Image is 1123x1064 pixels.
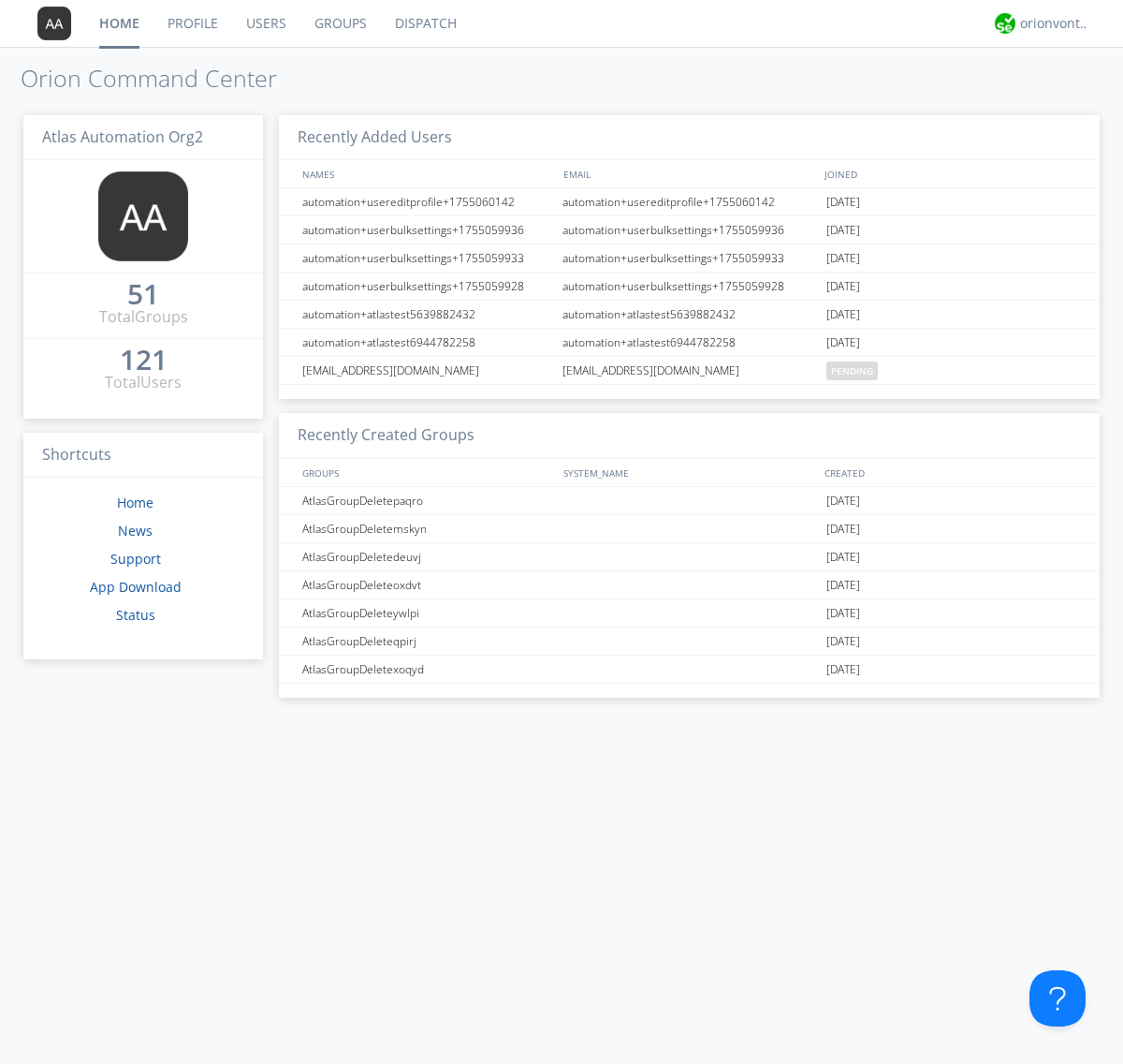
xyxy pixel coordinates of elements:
span: [DATE] [826,301,860,329]
a: AtlasGroupDeletexoqyd[DATE] [279,656,1100,684]
div: automation+atlastest6944782258 [558,329,822,356]
a: AtlasGroupDeletemskyn[DATE] [279,515,1100,543]
div: [EMAIL_ADDRESS][DOMAIN_NAME] [298,357,557,384]
div: Total Users [105,372,182,393]
img: 29d36aed6fa347d5a1537e7736e6aa13 [995,13,1015,34]
span: [DATE] [826,329,860,357]
div: NAMES [298,160,554,187]
div: AtlasGroupDeletepaqro [298,487,557,514]
a: News [118,522,153,539]
div: automation+usereditprofile+1755060142 [558,188,822,215]
div: automation+userbulksettings+1755059936 [298,216,557,244]
div: 121 [120,350,168,369]
a: AtlasGroupDeletedeuvj[DATE] [279,543,1100,571]
span: [DATE] [826,216,860,244]
div: AtlasGroupDeletedeuvj [298,543,557,570]
div: automation+userbulksettings+1755059928 [558,273,822,300]
div: SYSTEM_NAME [559,459,820,486]
div: orionvontas+atlas+automation+org2 [1020,14,1090,33]
span: pending [826,362,878,380]
a: Support [110,550,161,568]
h3: Shortcuts [23,433,263,479]
div: AtlasGroupDeleteqpirj [298,628,557,655]
span: [DATE] [826,244,860,273]
span: [DATE] [826,656,860,684]
span: [DATE] [826,487,860,515]
a: automation+userbulksettings+1755059928automation+userbulksettings+1755059928[DATE] [279,273,1100,301]
a: AtlasGroupDeleteywlpi[DATE] [279,599,1100,628]
img: 373638.png [37,7,71,40]
a: automation+usereditprofile+1755060142automation+usereditprofile+1755060142[DATE] [279,188,1100,216]
a: automation+userbulksettings+1755059936automation+userbulksettings+1755059936[DATE] [279,216,1100,244]
h3: Recently Added Users [279,115,1100,161]
div: CREATED [820,459,1082,486]
a: automation+userbulksettings+1755059933automation+userbulksettings+1755059933[DATE] [279,244,1100,273]
a: AtlasGroupDeleteqpirj[DATE] [279,628,1100,656]
iframe: Toggle Customer Support [1029,970,1086,1027]
span: [DATE] [826,515,860,543]
span: Atlas Automation Org2 [42,126,203,147]
div: EMAIL [559,160,820,187]
a: AtlasGroupDeleteoxdvt[DATE] [279,571,1100,599]
div: automation+atlastest5639882432 [298,301,557,328]
div: GROUPS [298,459,554,486]
div: [EMAIL_ADDRESS][DOMAIN_NAME] [558,357,822,384]
a: 121 [120,350,168,372]
div: AtlasGroupDeleteoxdvt [298,571,557,598]
span: [DATE] [826,628,860,656]
div: Total Groups [99,306,188,328]
div: AtlasGroupDeletexoqyd [298,656,557,683]
div: automation+userbulksettings+1755059928 [298,273,557,300]
div: automation+atlastest6944782258 [298,329,557,356]
div: automation+userbulksettings+1755059933 [298,244,557,272]
a: 51 [127,285,159,306]
span: [DATE] [826,571,860,599]
div: AtlasGroupDeletemskyn [298,515,557,542]
a: automation+atlastest6944782258automation+atlastest6944782258[DATE] [279,329,1100,357]
span: [DATE] [826,273,860,301]
a: AtlasGroupDeletepaqro[DATE] [279,487,1100,515]
a: Status [116,606,155,624]
span: [DATE] [826,543,860,571]
div: JOINED [820,160,1082,187]
a: App Download [90,578,182,596]
h3: Recently Created Groups [279,413,1100,459]
img: 373638.png [98,171,188,261]
div: automation+atlastest5639882432 [558,301,822,328]
div: automation+userbulksettings+1755059933 [558,244,822,272]
div: AtlasGroupDeleteywlpi [298,599,557,627]
div: automation+usereditprofile+1755060142 [298,188,557,215]
span: [DATE] [826,599,860,628]
div: 51 [127,285,159,303]
div: automation+userbulksettings+1755059936 [558,216,822,244]
a: [EMAIL_ADDRESS][DOMAIN_NAME][EMAIL_ADDRESS][DOMAIN_NAME]pending [279,357,1100,385]
a: Home [117,494,153,511]
a: automation+atlastest5639882432automation+atlastest5639882432[DATE] [279,301,1100,329]
span: [DATE] [826,188,860,216]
